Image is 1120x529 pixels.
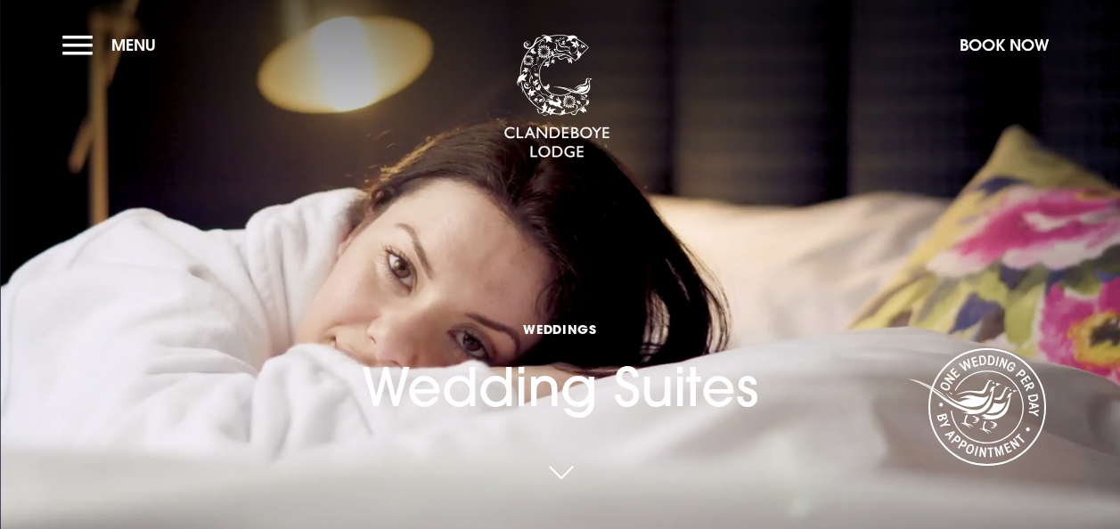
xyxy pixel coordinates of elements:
span: Menu [111,35,156,55]
button: Menu [62,26,165,64]
h1: Wedding Suites [362,321,758,419]
img: Clandeboye Lodge [503,35,610,159]
button: Book Now [951,26,1058,64]
span: Weddings [362,321,758,338]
